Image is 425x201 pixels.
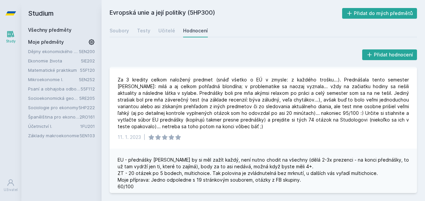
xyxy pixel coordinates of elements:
[80,67,95,73] a: 55F120
[28,39,64,45] span: Moje předměty
[28,67,80,73] a: Matematické praktikum
[28,48,79,55] a: Dějiny ekonomického myšlení
[118,134,141,141] div: 11. 1. 2023
[118,76,409,130] div: Za 3 kredity celkom naložený predmet (snáď všetko o EÚ v zmysle: z každého trošku...). Prednášala...
[28,76,79,83] a: Mikroekonomie I.
[158,27,175,34] div: Učitelé
[28,132,80,139] a: Základy makroekonomie
[183,24,208,37] a: Hodnocení
[110,24,129,37] a: Soubory
[1,27,20,47] a: Study
[79,77,95,82] a: 5EN252
[79,105,95,110] a: 5HP222
[1,175,20,196] a: Uživatel
[80,114,95,120] a: 2RO161
[362,49,417,60] button: Přidat hodnocení
[28,95,79,102] a: Socioekonomická geografie
[28,114,80,120] a: Španělština pro ekonomy - základní úroveň 1 (A0/A1)
[342,8,417,19] button: Přidat do mých předmětů
[28,27,72,33] a: Všechny předměty
[28,57,81,64] a: Ekonomie života
[4,187,18,192] div: Uživatel
[158,24,175,37] a: Učitelé
[79,95,95,101] a: 5RE205
[80,133,95,138] a: 5EN103
[110,27,129,34] div: Soubory
[79,49,95,54] a: 5EN200
[6,39,16,44] div: Study
[137,24,150,37] a: Testy
[80,124,95,129] a: 1FU201
[81,58,95,63] a: 5IE202
[28,104,79,111] a: Sociologie pro ekonomy
[144,134,145,141] div: |
[110,8,342,19] h2: Evropská unie a její politiky (5HP300)
[118,157,409,190] div: EU - přednášky [PERSON_NAME] by si měl zažít každý, není nutno chodit na všechny (dělá 2-3x preze...
[28,85,81,92] a: Psaní a obhajoba odborné práce
[81,86,95,91] a: 55F112
[183,27,208,34] div: Hodnocení
[28,123,80,130] a: Účetnictví I.
[137,27,150,34] div: Testy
